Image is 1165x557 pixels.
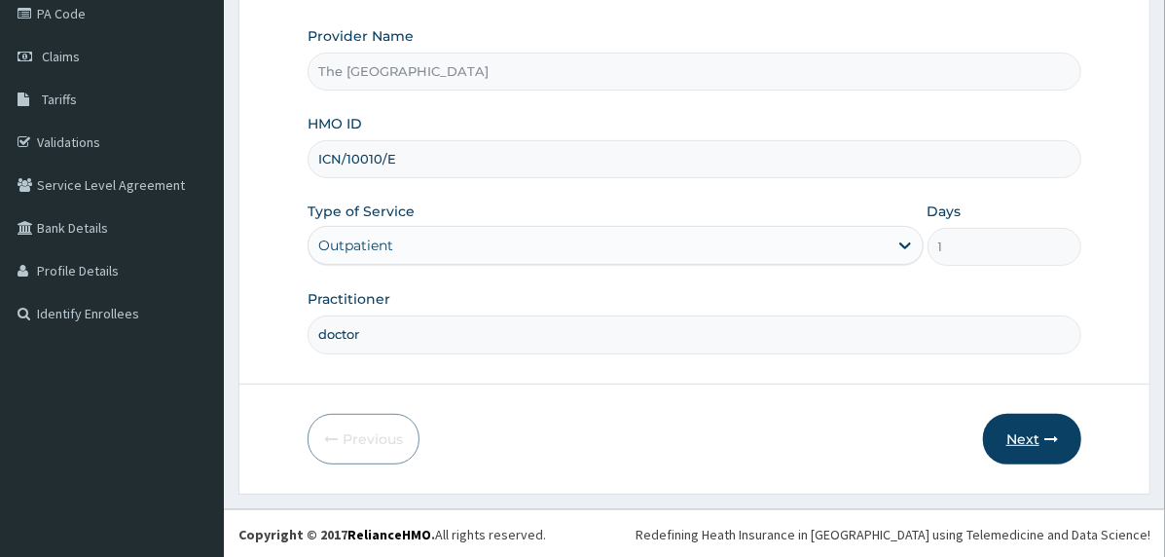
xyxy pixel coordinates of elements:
[308,114,362,133] label: HMO ID
[308,289,390,309] label: Practitioner
[308,316,1081,353] input: Enter Name
[928,202,962,221] label: Days
[42,91,77,108] span: Tariffs
[42,48,80,65] span: Claims
[983,414,1081,464] button: Next
[318,236,393,255] div: Outpatient
[308,140,1081,178] input: Enter HMO ID
[308,414,419,464] button: Previous
[238,526,435,543] strong: Copyright © 2017 .
[308,202,415,221] label: Type of Service
[636,525,1150,544] div: Redefining Heath Insurance in [GEOGRAPHIC_DATA] using Telemedicine and Data Science!
[347,526,431,543] a: RelianceHMO
[308,26,414,46] label: Provider Name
